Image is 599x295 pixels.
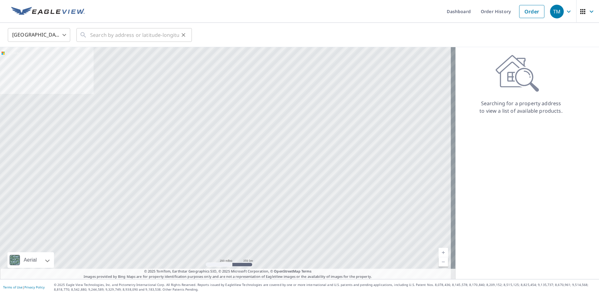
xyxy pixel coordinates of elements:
div: Aerial [22,252,39,268]
p: © 2025 Eagle View Technologies, Inc. and Pictometry International Corp. All Rights Reserved. Repo... [54,283,596,292]
img: EV Logo [11,7,85,16]
span: © 2025 TomTom, Earthstar Geographics SIO, © 2025 Microsoft Corporation, © [144,269,312,274]
a: Current Level 5, Zoom Out [439,257,448,267]
p: Searching for a property address to view a list of available products. [479,100,563,115]
input: Search by address or latitude-longitude [90,26,179,44]
div: TM [550,5,564,18]
button: Clear [179,31,188,39]
p: | [3,285,45,289]
a: Terms [301,269,312,273]
a: Order [519,5,544,18]
a: Current Level 5, Zoom In [439,248,448,257]
a: OpenStreetMap [274,269,300,273]
a: Terms of Use [3,285,22,289]
div: Aerial [7,252,54,268]
div: [GEOGRAPHIC_DATA] [8,26,70,44]
a: Privacy Policy [24,285,45,289]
